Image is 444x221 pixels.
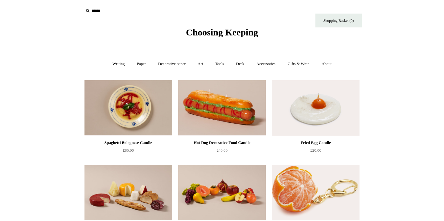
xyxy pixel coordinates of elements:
a: Art [192,56,208,72]
div: Spaghetti Bolognese Candle [86,139,171,146]
span: £85.00 [123,148,134,153]
a: Gifts & Wrap [282,56,315,72]
a: Accessories [251,56,281,72]
a: Faux Clementine Keyring Faux Clementine Keyring [272,165,360,220]
a: Decorative paper [153,56,191,72]
a: Paper [131,56,152,72]
span: £40.00 [216,148,228,153]
a: About [316,56,337,72]
a: Shopping Basket (0) [315,14,362,27]
div: Hot Dog Decorative Food Candle [180,139,264,146]
a: Hot Dog Decorative Food Candle £40.00 [178,139,266,164]
a: Choosing Keeping [186,32,258,36]
img: Hot Dog Decorative Food Candle [178,80,266,136]
img: Faux Clementine Keyring [272,165,360,220]
img: Fried Egg Candle [272,80,360,136]
a: Hot Dog Decorative Food Candle Hot Dog Decorative Food Candle [178,80,266,136]
span: Choosing Keeping [186,27,258,37]
span: £20.00 [310,148,321,153]
a: Fried Egg Candle £20.00 [272,139,360,164]
a: Spaghetti Bolognese Candle £85.00 [84,139,172,164]
img: Fruit Bowl Food Candles [178,165,266,220]
img: Spaghetti Bolognese Candle [84,80,172,136]
a: Cheese Board Food Candles Cheese Board Food Candles [84,165,172,220]
div: Fried Egg Candle [273,139,358,146]
a: Fried Egg Candle Fried Egg Candle [272,80,360,136]
a: Tools [210,56,230,72]
a: Desk [231,56,250,72]
a: Writing [107,56,130,72]
img: Cheese Board Food Candles [84,165,172,220]
a: Fruit Bowl Food Candles Fruit Bowl Food Candles [178,165,266,220]
a: Spaghetti Bolognese Candle Spaghetti Bolognese Candle [84,80,172,136]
